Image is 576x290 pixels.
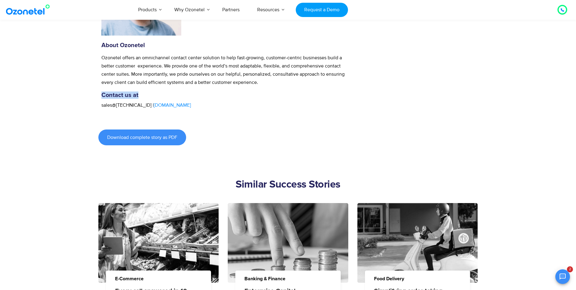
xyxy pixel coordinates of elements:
p: sales@[TECHNICAL_ID] | [101,101,354,109]
h2: Similar Success Stories [98,179,478,191]
div: Banking & Finance [235,269,348,281]
h5: About Ozonetel [101,42,354,49]
p: Ozonetel offers an omnichannel contact center solution to help fast-growing, customer-centric bus... [101,54,354,87]
span: Download complete story as PDF [107,135,177,140]
span: 2 [567,266,573,272]
div: E-commerce [106,269,219,281]
a: [DOMAIN_NAME] [154,101,191,109]
button: Open chat [555,269,570,284]
h5: Contact us at [101,91,354,99]
a: Download complete story as PDF [98,129,186,145]
a: Request a Demo [296,3,348,17]
div: Food Delivery [365,269,478,281]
